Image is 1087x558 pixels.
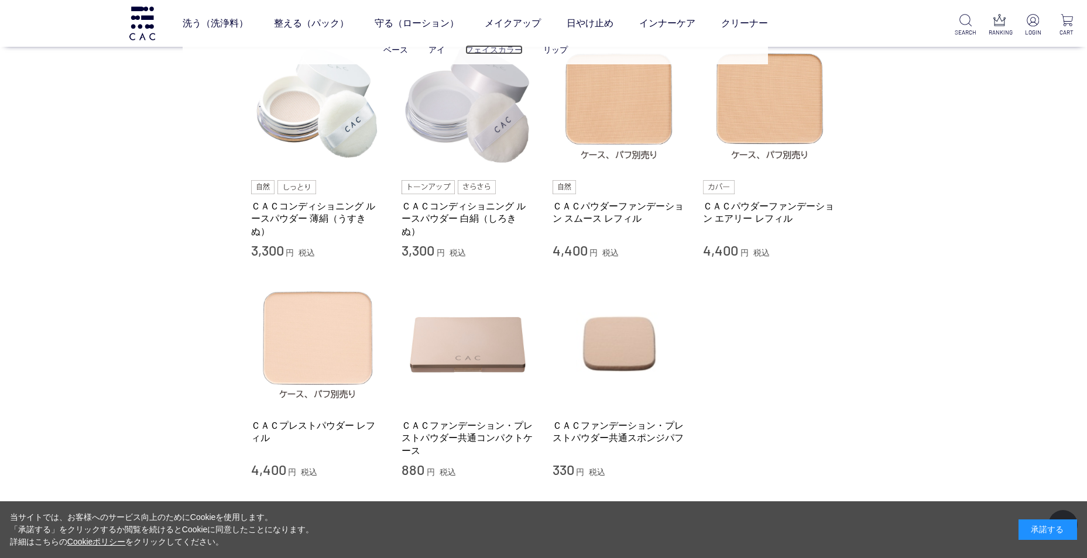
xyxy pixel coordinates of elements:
span: 4,400 [553,242,588,259]
span: 税込 [301,467,317,477]
a: ＣＡＣコンディショニング ルースパウダー 白絹（しろきぬ） [402,200,535,237]
span: 円 [288,467,296,477]
a: CART [1056,14,1078,37]
a: LOGIN [1022,14,1044,37]
span: 3,300 [402,242,434,259]
span: 円 [427,467,435,477]
a: 整える（パック） [274,7,349,40]
a: SEARCH [955,14,976,37]
a: ＣＡＣプレストパウダー レフィル [251,419,385,445]
a: ＣＡＣファンデーション・プレストパウダー共通スポンジパフ [553,419,686,445]
p: LOGIN [1022,28,1044,37]
a: 日やけ止め [567,7,613,40]
span: 税込 [589,467,605,477]
a: RANKING [989,14,1010,37]
span: 税込 [602,248,619,257]
img: さらさら [458,180,496,194]
span: 4,400 [703,242,738,259]
span: 税込 [450,248,466,257]
a: フェイスカラー [465,45,523,54]
p: CART [1056,28,1078,37]
a: ＣＡＣパウダーファンデーション スムース レフィル [553,200,686,225]
span: 円 [437,248,445,257]
a: Cookieポリシー [67,537,126,546]
img: トーンアップ [402,180,455,194]
span: 3,300 [251,242,284,259]
div: 承諾する [1019,519,1077,540]
img: ＣＡＣコンディショニング ルースパウダー 薄絹（うすきぬ） [251,38,385,171]
img: 自然 [553,180,577,194]
a: メイクアップ [485,7,541,40]
span: 円 [286,248,294,257]
a: ＣＡＣファンデーション・プレストパウダー共通コンパクトケース [402,419,535,457]
img: ＣＡＣファンデーション・プレストパウダー共通スポンジパフ [553,277,686,411]
img: ＣＡＣコンディショニング ルースパウダー 白絹（しろきぬ） [402,38,535,171]
a: 洗う（洗浄料） [183,7,248,40]
img: ＣＡＣパウダーファンデーション エアリー レフィル [703,38,836,171]
p: RANKING [989,28,1010,37]
span: 円 [740,248,749,257]
img: ＣＡＣパウダーファンデーション スムース レフィル [553,38,686,171]
div: 当サイトでは、お客様へのサービス向上のためにCookieを使用します。 「承諾する」をクリックするか閲覧を続けるとCookieに同意したことになります。 詳細はこちらの をクリックしてください。 [10,511,314,548]
a: 守る（ローション） [375,7,459,40]
img: ＣＡＣファンデーション・プレストパウダー共通コンパクトケース [402,277,535,411]
span: 税込 [299,248,315,257]
p: SEARCH [955,28,976,37]
img: ＣＡＣプレストパウダー レフィル [251,277,385,411]
img: 自然 [251,180,275,194]
a: ＣＡＣパウダーファンデーション エアリー レフィル [703,200,836,225]
img: カバー [703,180,735,194]
span: 4,400 [251,461,286,478]
span: 円 [589,248,598,257]
span: 880 [402,461,424,478]
img: logo [128,6,157,40]
a: アイ [428,45,445,54]
a: インナーケア [639,7,695,40]
a: ベース [383,45,408,54]
a: クリーナー [721,7,768,40]
span: 税込 [440,467,456,477]
span: 円 [576,467,584,477]
span: 330 [553,461,574,478]
a: ＣＡＣコンディショニング ルースパウダー 薄絹（うすきぬ） [251,200,385,237]
img: しっとり [277,180,316,194]
span: 税込 [753,248,770,257]
a: リップ [543,45,568,54]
